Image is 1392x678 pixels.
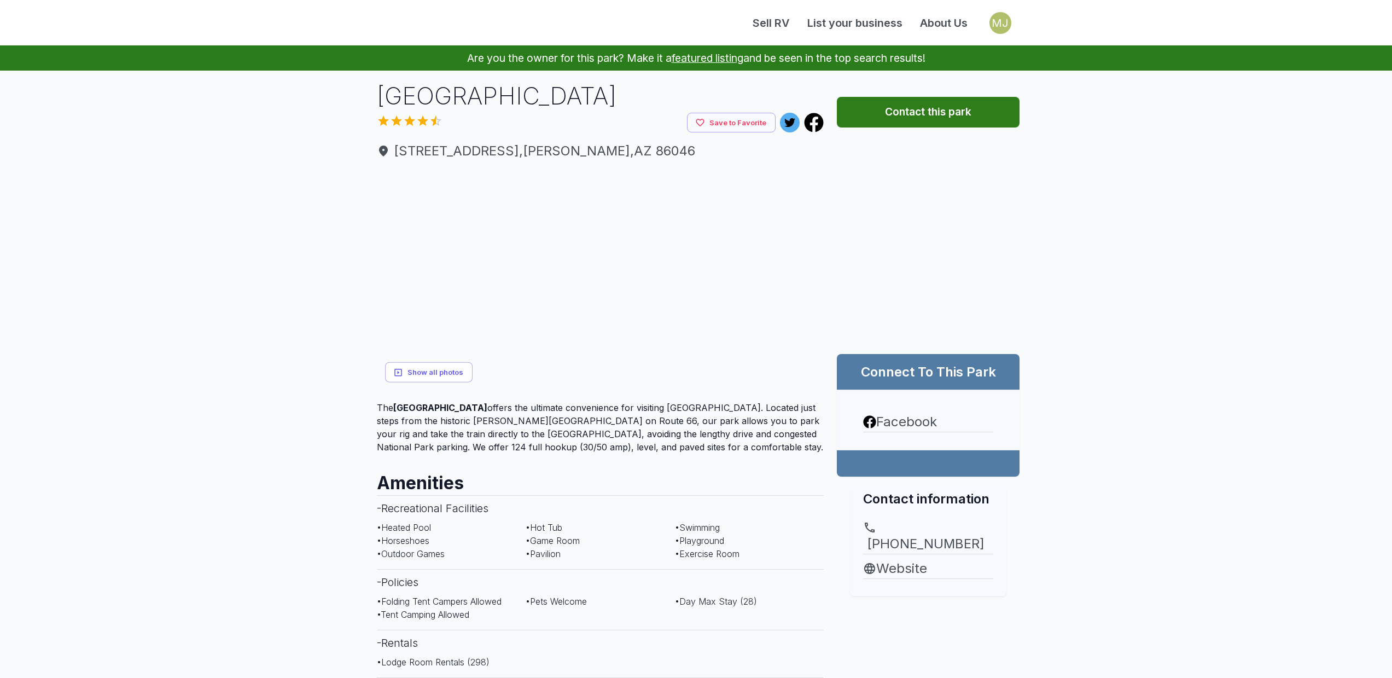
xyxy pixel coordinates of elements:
[393,402,487,413] strong: [GEOGRAPHIC_DATA]
[526,548,561,559] span: • Pavilion
[863,412,993,432] a: Facebook
[602,282,712,392] img: yH5BAEAAAAALAAAAAABAAEAAAIBRAA7
[13,45,1379,71] p: Are you the owner for this park? Make it a and be seen in the top search results!
[526,535,580,546] span: • Game Room
[377,596,502,607] span: • Folding Tent Campers Allowed
[377,657,490,668] span: • Lodge Room Rentals (298)
[377,170,599,392] img: yH5BAEAAAAALAAAAAABAAEAAAIBRAA7
[850,363,1006,381] h2: Connect To This Park
[377,141,824,161] a: [STREET_ADDRESS],[PERSON_NAME],AZ 86046
[675,548,739,559] span: • Exercise Room
[672,51,743,65] a: featured listing
[744,15,799,31] a: Sell RV
[675,596,757,607] span: • Day Max Stay (28)
[377,569,824,595] h3: - Policies
[863,559,993,578] a: Website
[602,170,712,280] img: yH5BAEAAAAALAAAAAABAAEAAAIBRAA7
[863,521,993,554] a: [PHONE_NUMBER]
[863,490,993,508] h2: Contact information
[989,12,1011,34] button: Open settings
[377,401,824,454] div: The offers the ultimate convenience for visiting [GEOGRAPHIC_DATA]. Located just steps from the h...
[837,154,1020,337] img: Map for Grand Canyon Railway RV Park
[526,522,562,533] span: • Hot Tub
[377,495,824,521] h3: - Recreational Facilities
[377,535,429,546] span: • Horseshoes
[377,548,445,559] span: • Outdoor Games
[675,522,720,533] span: • Swimming
[385,362,473,383] button: Show all photos
[377,462,824,495] h2: Amenities
[837,97,1020,128] button: Contact this park
[526,596,587,607] span: • Pets Welcome
[911,15,976,31] a: About Us
[377,79,824,113] h1: [GEOGRAPHIC_DATA]
[799,15,911,31] a: List your business
[687,113,776,133] button: Save to Favorite
[377,141,824,161] span: [STREET_ADDRESS] , [PERSON_NAME] , AZ 86046
[377,522,431,533] span: • Heated Pool
[675,535,724,546] span: • Playground
[714,282,824,392] img: yH5BAEAAAAALAAAAAABAAEAAAIBRAA7
[714,170,824,280] img: yH5BAEAAAAALAAAAAABAAEAAAIBRAA7
[377,630,824,656] h3: - Rentals
[989,12,1011,34] div: MJ
[377,609,469,620] span: • Tent Camping Allowed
